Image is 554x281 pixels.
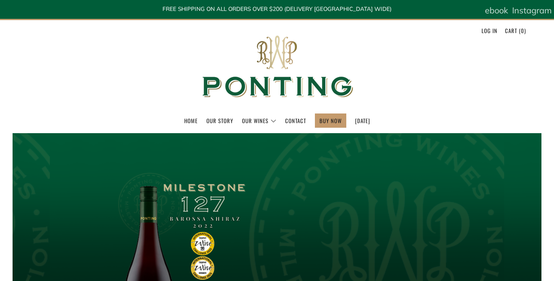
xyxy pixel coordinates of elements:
[482,24,497,37] a: Log in
[206,114,233,127] a: Our Story
[242,114,276,127] a: Our Wines
[285,114,306,127] a: Contact
[512,5,552,15] span: Instagram
[471,5,508,15] span: Facebook
[184,114,198,127] a: Home
[355,114,370,127] a: [DATE]
[193,20,361,113] img: Ponting Wines
[512,2,552,19] a: Instagram
[521,26,524,35] span: 0
[320,114,342,127] a: BUY NOW
[471,2,508,19] a: Facebook
[505,24,526,37] a: Cart (0)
